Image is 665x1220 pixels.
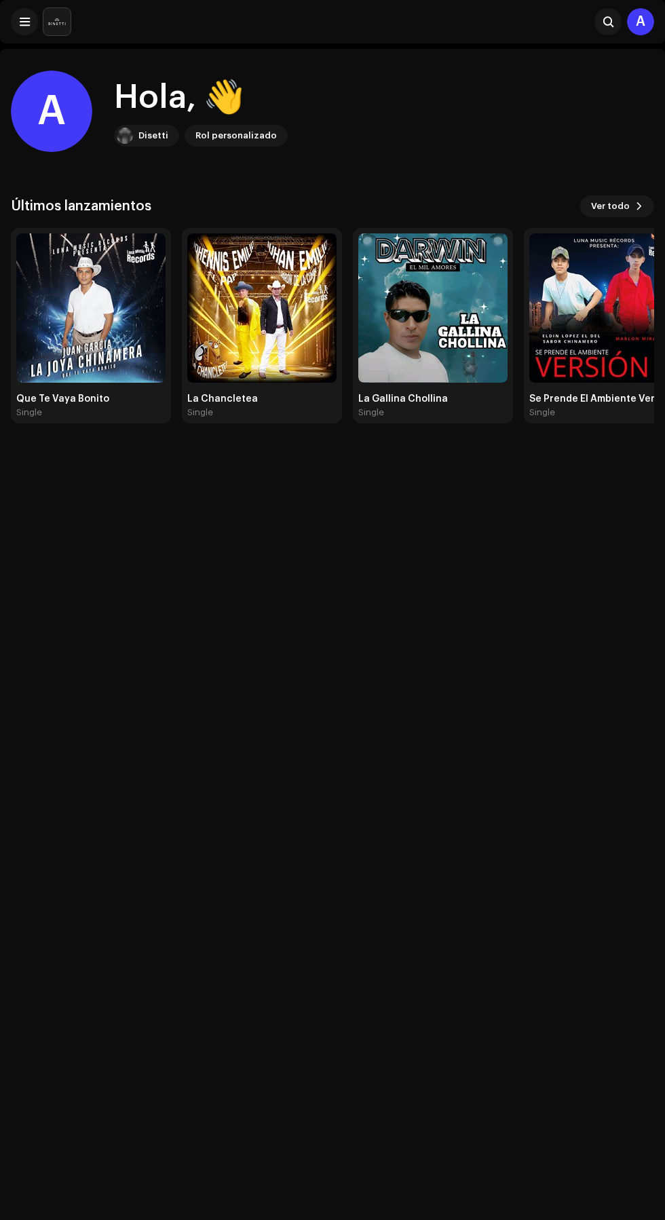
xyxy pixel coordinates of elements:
div: Que Te Vaya Bonito [16,394,166,404]
div: Single [16,407,42,418]
div: Rol personalizado [195,128,277,144]
img: 02a7c2d3-3c89-4098-b12f-2ff2945c95ee [43,8,71,35]
div: Single [529,407,555,418]
button: Ver todo [580,195,654,217]
div: Disetti [138,128,168,144]
div: Single [358,407,384,418]
div: La Chancletea [187,394,337,404]
div: La Gallina Chollina [358,394,508,404]
div: A [11,71,92,152]
div: A [627,8,654,35]
img: 02a7c2d3-3c89-4098-b12f-2ff2945c95ee [117,128,133,144]
div: Hola, 👋 [114,76,288,119]
span: Ver todo [591,193,630,220]
div: Single [187,407,213,418]
img: 54112c9f-341a-4210-a26c-490346e13eb1 [187,233,337,383]
img: da59bcb4-c376-4d2b-b111-d4504610eee5 [358,233,508,383]
img: 3cccde84-cc10-4aaf-b83d-05ccd433fc8e [16,233,166,383]
h3: Últimos lanzamientos [11,195,151,217]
